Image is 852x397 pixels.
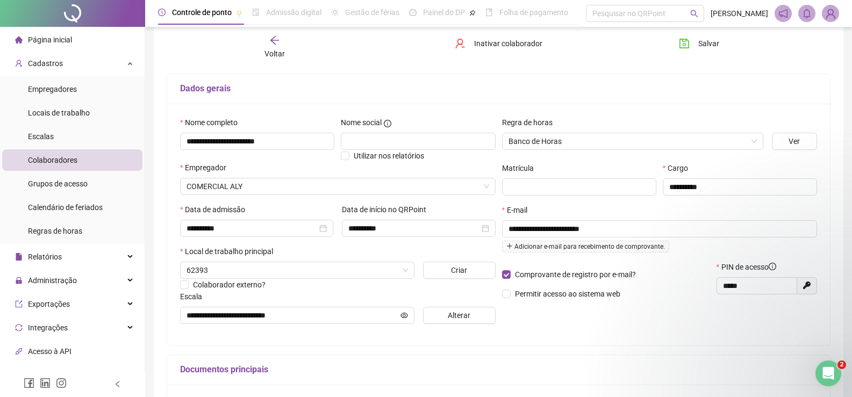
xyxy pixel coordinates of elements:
span: dashboard [409,9,417,16]
span: instagram [56,378,67,388]
span: Grupos de acesso [28,179,88,188]
label: Matrícula [502,162,541,174]
span: 2 [837,360,846,369]
button: Ver [772,133,817,150]
span: left [114,380,121,388]
span: file [15,253,23,261]
span: arrow-left [269,35,280,46]
span: Salvar [698,38,719,49]
label: Local de trabalho principal [180,246,280,257]
span: Permitir acesso ao sistema web [515,290,620,298]
span: [PERSON_NAME] [711,8,768,19]
span: 62393 [187,262,408,278]
button: Inativar colaborador [447,35,550,52]
h5: Documentos principais [180,363,817,376]
span: Integrações [28,323,68,332]
iframe: Intercom live chat [815,360,841,386]
label: Data de admissão [180,204,252,215]
span: Colaboradores [28,156,77,164]
span: PIN de acesso [721,261,776,273]
span: search [690,10,698,18]
span: plus [506,243,513,249]
span: pushpin [236,10,242,16]
span: Exportações [28,300,70,308]
span: Adicionar e-mail para recebimento de comprovante. [502,241,669,252]
span: Locais de trabalho [28,109,90,117]
span: Aceite de uso [28,371,72,379]
span: Alterar [448,309,470,321]
span: file-done [252,9,260,16]
span: Escalas [28,132,54,141]
span: book [485,9,493,16]
img: 85622 [822,5,839,21]
span: Relatórios [28,252,62,261]
span: api [15,348,23,355]
label: Data de início no QRPoint [342,204,433,215]
span: Calendário de feriados [28,203,103,212]
span: user-delete [455,38,466,49]
button: Criar [423,262,496,279]
span: Cadastros [28,59,63,68]
span: sync [15,324,23,331]
span: linkedin [40,378,51,388]
span: info-circle [769,263,776,270]
span: pushpin [469,10,476,16]
span: Página inicial [28,35,72,44]
span: Comprovante de registro por e-mail? [515,270,636,279]
span: sun [331,9,339,16]
span: Colaborador externo? [193,280,266,289]
span: save [679,38,690,49]
span: MILTON AMANCIO DA SILVA [187,178,489,194]
span: lock [15,277,23,284]
span: Criar [451,264,467,276]
span: Inativar colaborador [474,38,542,49]
span: Utilizar nos relatórios [354,151,424,160]
button: Alterar [423,307,496,324]
span: Ver [789,135,800,147]
span: export [15,300,23,308]
span: Nome social [341,117,382,128]
span: Admissão digital [266,8,321,17]
span: facebook [24,378,34,388]
span: bell [802,9,812,18]
span: info-circle [384,120,391,127]
span: eye [400,312,408,319]
span: Gestão de férias [345,8,399,17]
label: E-mail [502,204,534,216]
label: Nome completo [180,117,245,128]
span: Folha de pagamento [499,8,568,17]
span: user-add [15,60,23,67]
label: Empregador [180,162,233,174]
span: Acesso à API [28,347,71,356]
label: Escala [180,291,209,302]
span: Controle de ponto [172,8,232,17]
span: Regras de horas [28,227,82,235]
button: Salvar [671,35,727,52]
label: Cargo [663,162,695,174]
span: Voltar [264,49,285,58]
span: Painel do DP [423,8,465,17]
h5: Dados gerais [180,82,817,95]
span: Administração [28,276,77,285]
span: clock-circle [158,9,166,16]
label: Regra de horas [502,117,560,128]
span: Empregadores [28,85,77,93]
span: Banco de Horas [509,133,757,149]
span: home [15,36,23,44]
span: notification [778,9,788,18]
